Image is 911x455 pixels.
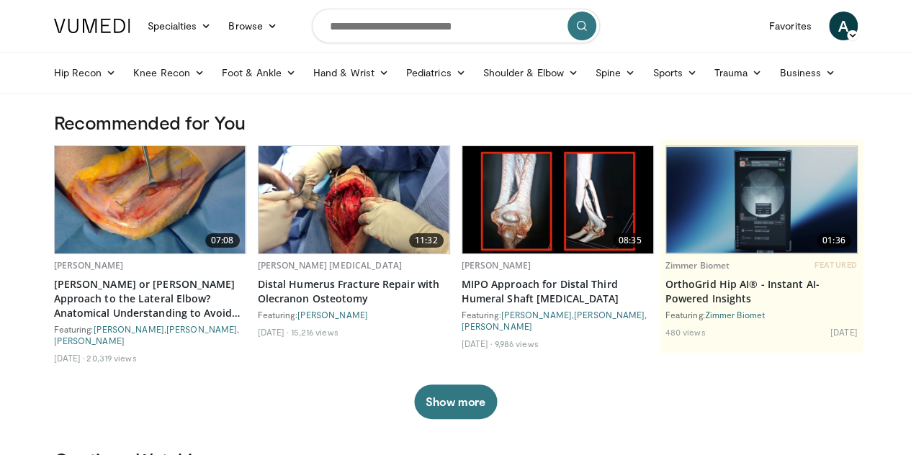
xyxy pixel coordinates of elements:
div: Featuring: [258,309,450,320]
div: Featuring: , , [462,309,654,332]
li: 9,986 views [494,338,538,349]
span: 11:32 [409,233,444,248]
a: 07:08 [55,146,246,253]
li: 480 views [665,326,706,338]
a: Trauma [706,58,771,87]
a: MIPO Approach for Distal Third Humeral Shaft [MEDICAL_DATA] [462,277,654,306]
a: [PERSON_NAME] [54,259,124,271]
a: [PERSON_NAME] [94,324,164,334]
a: Spine [587,58,644,87]
li: [DATE] [830,326,858,338]
a: OrthoGrid Hip AI® - Instant AI-Powered Insights [665,277,858,306]
a: Distal Humerus Fracture Repair with Olecranon Osteotomy [258,277,450,306]
a: Hand & Wrist [305,58,398,87]
img: 51d03d7b-a4ba-45b7-9f92-2bfbd1feacc3.620x360_q85_upscale.jpg [666,147,857,253]
a: Specialties [139,12,220,40]
a: Pediatrics [398,58,475,87]
a: A [829,12,858,40]
a: 11:32 [259,146,449,253]
img: VuMedi Logo [54,19,130,33]
li: 15,216 views [290,326,338,338]
a: 01:36 [666,146,857,253]
a: [PERSON_NAME] or [PERSON_NAME] Approach to the Lateral Elbow? Anatomical Understanding to Avoid P... [54,277,246,320]
img: d5fb476d-116e-4503-aa90-d2bb1c71af5c.620x360_q85_upscale.jpg [55,146,246,253]
a: Zimmer Biomet [665,259,730,271]
a: Foot & Ankle [213,58,305,87]
img: d4887ced-d35b-41c5-9c01-de8d228990de.620x360_q85_upscale.jpg [462,146,653,253]
input: Search topics, interventions [312,9,600,43]
a: [PERSON_NAME] [166,324,237,334]
a: Zimmer Biomet [705,310,765,320]
a: [PERSON_NAME] [462,259,531,271]
span: 07:08 [205,233,240,248]
img: 96ff3178-9bc5-44d7-83c1-7bb6291c9b10.620x360_q85_upscale.jpg [259,146,449,253]
div: Featuring: , , [54,323,246,346]
span: 01:36 [817,233,851,248]
span: 08:35 [613,233,647,248]
a: [PERSON_NAME] [462,321,532,331]
a: Shoulder & Elbow [475,58,587,87]
a: Sports [644,58,706,87]
a: [PERSON_NAME] [574,310,645,320]
a: Hip Recon [45,58,125,87]
li: [DATE] [54,352,85,364]
li: [DATE] [462,338,493,349]
a: Favorites [760,12,820,40]
a: Browse [220,12,286,40]
div: Featuring: [665,309,858,320]
a: Knee Recon [125,58,213,87]
li: [DATE] [258,326,289,338]
button: Show more [414,384,497,419]
span: FEATURED [814,260,857,270]
a: [PERSON_NAME] [297,310,368,320]
a: [PERSON_NAME] [54,335,125,346]
li: 20,319 views [86,352,136,364]
a: Business [771,58,844,87]
a: [PERSON_NAME] [MEDICAL_DATA] [258,259,402,271]
h3: Recommended for You [54,111,858,134]
a: [PERSON_NAME] [501,310,572,320]
a: 08:35 [462,146,653,253]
